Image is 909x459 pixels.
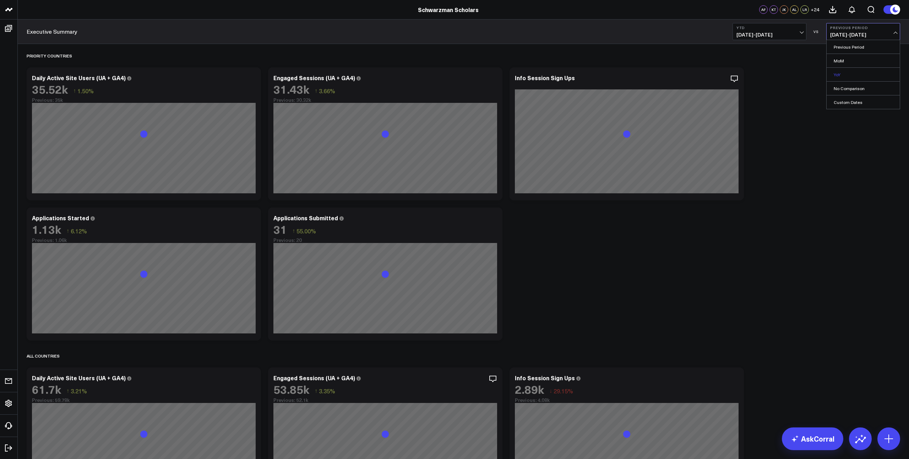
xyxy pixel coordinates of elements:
span: ↓ [549,386,552,396]
span: + 24 [811,7,820,12]
div: Info Session Sign Ups [515,374,575,382]
div: Applications Started [32,214,89,222]
a: MoM [827,54,900,67]
div: 2.89k [515,383,544,396]
div: Daily Active Site Users (UA + GA4) [32,374,126,382]
div: Previous: 59.78k [32,397,256,403]
div: LR [800,5,809,14]
span: ↑ [66,226,69,236]
span: ↑ [292,226,295,236]
span: 6.12% [71,227,87,235]
a: Custom Dates [827,95,900,109]
div: Previous: 52.1k [273,397,497,403]
span: ↑ [66,386,69,396]
div: Previous: 30.32k [273,97,497,103]
span: ↑ [315,386,317,396]
div: AF [759,5,768,14]
div: Info Session Sign Ups [515,74,575,82]
span: ↑ [315,86,317,95]
button: YTD[DATE]-[DATE] [733,23,806,40]
div: Previous: 4.08k [515,397,739,403]
div: 35.52k [32,83,68,95]
div: All Countries [27,348,60,364]
div: Previous: 20 [273,237,497,243]
div: Engaged Sessions (UA + GA4) [273,374,355,382]
div: 53.85k [273,383,309,396]
a: YoY [827,68,900,81]
b: YTD [736,26,802,30]
div: Previous: 35k [32,97,256,103]
span: 55.00% [296,227,316,235]
b: Previous Period [830,26,896,30]
span: 29.15% [554,387,573,395]
div: AL [790,5,799,14]
a: Previous Period [827,40,900,54]
span: [DATE] - [DATE] [830,32,896,38]
button: +24 [811,5,820,14]
span: [DATE] - [DATE] [736,32,802,38]
span: ↑ [73,86,76,95]
a: AskCorral [782,427,843,450]
div: Priority Countries [27,48,72,64]
div: 1.13k [32,223,61,236]
span: 3.66% [319,87,335,95]
a: Executive Summary [27,28,77,35]
div: JK [780,5,788,14]
div: Applications Submitted [273,214,338,222]
div: 61.7k [32,383,61,396]
div: KT [769,5,778,14]
span: 3.35% [319,387,335,395]
div: Previous: 1.06k [32,237,256,243]
span: 3.21% [71,387,87,395]
a: No Comparison [827,82,900,95]
button: Previous Period[DATE]-[DATE] [826,23,900,40]
div: 31.43k [273,83,309,95]
span: 1.50% [77,87,94,95]
div: 31 [273,223,287,236]
div: Engaged Sessions (UA + GA4) [273,74,355,82]
a: Schwarzman Scholars [418,6,479,13]
div: Daily Active Site Users (UA + GA4) [32,74,126,82]
div: VS [810,29,823,34]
